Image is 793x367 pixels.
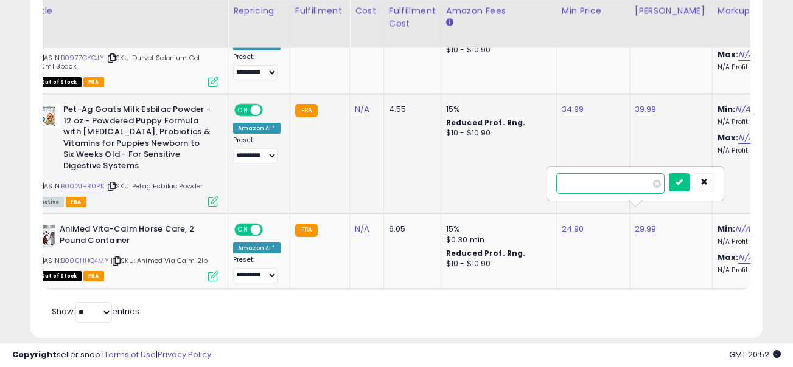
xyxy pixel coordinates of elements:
[261,225,281,235] span: OFF
[295,104,318,117] small: FBA
[389,5,436,30] div: Fulfillment Cost
[446,248,526,258] b: Reduced Prof. Rng.
[36,104,60,128] img: 41LBPIU8OcL._SL40_.jpg
[355,223,369,235] a: N/A
[446,117,526,128] b: Reduced Prof. Rng.
[446,5,551,18] div: Amazon Fees
[12,349,57,360] strong: Copyright
[33,5,223,18] div: Title
[61,53,104,63] a: B0977GYCJY
[389,224,431,235] div: 6.05
[635,103,657,115] a: 39.99
[446,224,547,235] div: 15%
[233,242,281,253] div: Amazon AI *
[446,45,547,55] div: $10 - $10.90
[446,259,547,269] div: $10 - $10.90
[446,18,453,29] small: Amazon Fees.
[236,225,251,235] span: ON
[718,252,739,263] b: Max:
[104,349,156,360] a: Terms of Use
[36,197,64,207] span: All listings currently available for purchase on Amazon
[718,49,739,60] b: Max:
[295,5,344,18] div: Fulfillment
[446,104,547,115] div: 15%
[729,349,781,360] span: 2025-09-7 20:52 GMT
[111,256,208,266] span: | SKU: Animed Via Calm 2lb
[295,224,318,237] small: FBA
[233,136,281,163] div: Preset:
[12,349,211,361] div: seller snap | |
[36,224,57,248] img: 41lD5Q8OqtL._SL40_.jpg
[735,103,750,115] a: N/A
[738,252,753,264] a: N/A
[261,105,281,115] span: OFF
[83,271,104,281] span: FBA
[355,5,379,18] div: Cost
[36,77,82,87] span: All listings that are currently out of stock and unavailable for purchase on Amazon
[233,123,281,134] div: Amazon AI *
[236,105,251,115] span: ON
[66,197,86,207] span: FBA
[36,271,82,281] span: All listings that are currently out of stock and unavailable for purchase on Amazon
[718,223,736,235] b: Min:
[635,223,657,235] a: 29.99
[233,256,281,283] div: Preset:
[446,235,547,245] div: $0.30 min
[106,181,203,191] span: | SKU: Petag Esbilac Powder
[52,306,139,317] span: Show: entries
[718,103,736,115] b: Min:
[61,256,109,266] a: B000HHQ4MY
[355,103,369,115] a: N/A
[446,128,547,139] div: $10 - $10.90
[61,181,104,191] a: B002JHR0PK
[158,349,211,360] a: Privacy Policy
[735,223,750,235] a: N/A
[63,104,211,174] b: Pet-Ag Goats Milk Esbilac Powder - 12 oz - Powdered Puppy Formula with [MEDICAL_DATA], Probiotics...
[36,224,218,280] div: ASIN:
[562,5,624,18] div: Min Price
[233,5,285,18] div: Repricing
[36,21,218,86] div: ASIN:
[562,103,584,115] a: 34.99
[738,132,753,144] a: N/A
[36,53,200,71] span: | SKU: Durvet Selenium Gel 30ml 3pack
[635,5,707,18] div: [PERSON_NAME]
[389,104,431,115] div: 4.55
[718,132,739,143] b: Max:
[738,49,753,61] a: N/A
[83,77,104,87] span: FBA
[233,53,281,80] div: Preset:
[60,224,208,249] b: AniMed Vita-Calm Horse Care, 2 Pound Container
[562,223,584,235] a: 24.90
